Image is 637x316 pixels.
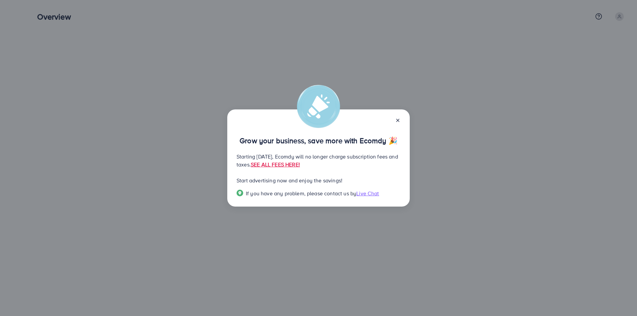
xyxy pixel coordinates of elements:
[246,190,356,197] span: If you have any problem, please contact us by
[251,161,300,168] a: SEE ALL FEES HERE!
[237,176,400,184] p: Start advertising now and enjoy the savings!
[237,190,243,196] img: Popup guide
[237,137,400,145] p: Grow your business, save more with Ecomdy 🎉
[297,85,340,128] img: alert
[356,190,379,197] span: Live Chat
[237,153,400,168] p: Starting [DATE], Ecomdy will no longer charge subscription fees and taxes.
